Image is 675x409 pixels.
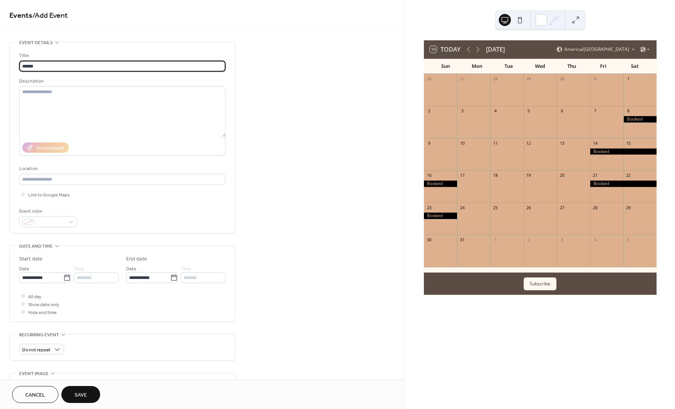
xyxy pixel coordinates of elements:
[492,237,498,242] div: 1
[526,173,532,178] div: 19
[459,237,465,242] div: 31
[592,140,598,146] div: 14
[32,8,68,23] span: / Add Event
[459,173,465,178] div: 17
[28,301,59,309] span: Show date only
[462,59,493,74] div: Mon
[19,52,224,60] div: Title
[626,173,631,178] div: 22
[526,205,532,210] div: 26
[559,76,565,82] div: 30
[526,237,532,242] div: 2
[74,265,84,273] span: Time
[590,181,657,187] div: Booked
[22,346,50,354] span: Do not repeat
[459,140,465,146] div: 10
[28,293,41,301] span: All day
[559,108,565,114] div: 6
[492,140,498,146] div: 11
[459,76,465,82] div: 27
[19,165,224,173] div: Location
[556,59,588,74] div: Thu
[619,59,651,74] div: Sat
[427,44,463,55] button: 10Today
[426,237,432,242] div: 30
[592,205,598,210] div: 28
[486,45,505,54] div: [DATE]
[25,391,45,399] span: Cancel
[19,207,76,215] div: Event color
[426,140,432,146] div: 9
[492,76,498,82] div: 28
[426,76,432,82] div: 26
[28,191,70,199] span: Link to Google Maps
[19,255,43,263] div: Start date
[588,59,619,74] div: Fri
[493,59,524,74] div: Tue
[524,59,556,74] div: Wed
[19,370,49,378] span: Event image
[12,386,58,403] button: Cancel
[19,331,59,339] span: Recurring event
[559,173,565,178] div: 20
[564,47,629,52] span: America/[GEOGRAPHIC_DATA]
[126,265,136,273] span: Date
[459,205,465,210] div: 24
[626,140,631,146] div: 15
[126,255,147,263] div: End date
[524,277,556,290] button: Subscribe
[492,173,498,178] div: 18
[623,116,657,123] div: Booked
[75,391,87,399] span: Save
[559,205,565,210] div: 27
[19,77,224,85] div: Description
[592,173,598,178] div: 21
[28,309,57,317] span: Hide end time
[19,265,29,273] span: Date
[424,213,457,219] div: Booked
[559,140,565,146] div: 13
[19,242,53,250] span: Date and time
[61,386,100,403] button: Save
[426,173,432,178] div: 16
[592,76,598,82] div: 31
[626,108,631,114] div: 8
[626,237,631,242] div: 5
[426,108,432,114] div: 2
[626,76,631,82] div: 1
[559,237,565,242] div: 3
[430,59,462,74] div: Sun
[492,108,498,114] div: 4
[459,108,465,114] div: 3
[592,237,598,242] div: 4
[19,39,53,47] span: Event details
[426,205,432,210] div: 23
[526,140,532,146] div: 12
[626,205,631,210] div: 29
[590,149,657,155] div: Booked
[9,8,32,23] a: Events
[424,181,457,187] div: Booked
[181,265,191,273] span: Time
[526,108,532,114] div: 5
[492,205,498,210] div: 25
[526,76,532,82] div: 29
[592,108,598,114] div: 7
